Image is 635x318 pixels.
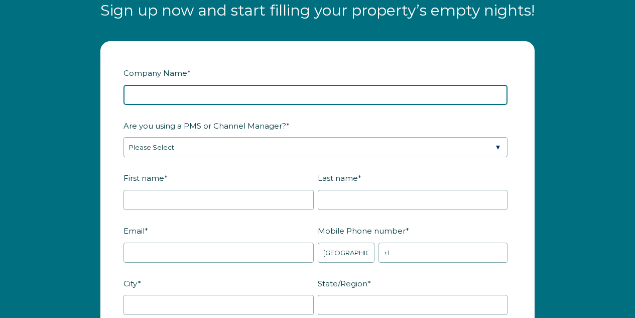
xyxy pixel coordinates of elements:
[318,223,406,239] span: Mobile Phone number
[123,276,138,291] span: City
[123,65,187,81] span: Company Name
[100,1,535,20] span: Sign up now and start filling your property’s empty nights!
[123,118,286,134] span: Are you using a PMS or Channel Manager?
[123,170,164,186] span: First name
[318,170,358,186] span: Last name
[123,223,145,239] span: Email
[318,276,367,291] span: State/Region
